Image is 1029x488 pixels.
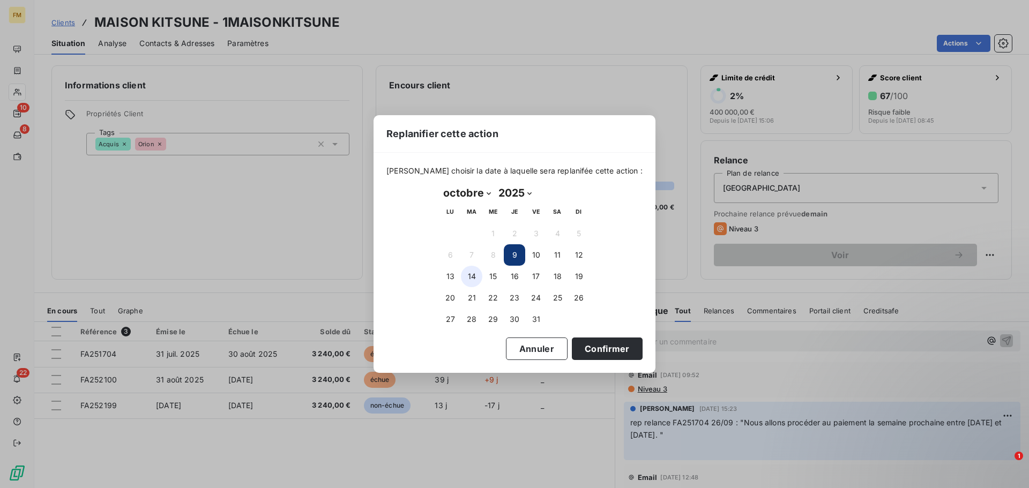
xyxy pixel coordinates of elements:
[525,244,547,266] button: 10
[547,244,568,266] button: 11
[547,223,568,244] button: 4
[504,244,525,266] button: 9
[506,337,568,360] button: Annuler
[439,266,461,287] button: 13
[568,201,590,223] th: dimanche
[504,287,525,309] button: 23
[525,266,547,287] button: 17
[386,166,643,176] span: [PERSON_NAME] choisir la date à laquelle sera replanifée cette action :
[525,223,547,244] button: 3
[439,287,461,309] button: 20
[547,287,568,309] button: 25
[568,287,590,309] button: 26
[568,223,590,244] button: 5
[547,201,568,223] th: samedi
[568,266,590,287] button: 19
[525,309,547,330] button: 31
[439,201,461,223] th: lundi
[568,244,590,266] button: 12
[386,126,498,141] span: Replanifier cette action
[439,244,461,266] button: 6
[482,266,504,287] button: 15
[461,309,482,330] button: 28
[482,309,504,330] button: 29
[547,266,568,287] button: 18
[504,223,525,244] button: 2
[504,266,525,287] button: 16
[525,287,547,309] button: 24
[439,309,461,330] button: 27
[461,244,482,266] button: 7
[504,309,525,330] button: 30
[572,337,643,360] button: Confirmer
[482,201,504,223] th: mercredi
[504,201,525,223] th: jeudi
[482,287,504,309] button: 22
[482,223,504,244] button: 1
[815,384,1029,459] iframe: Intercom notifications message
[1015,452,1023,460] span: 1
[482,244,504,266] button: 8
[461,266,482,287] button: 14
[993,452,1018,477] iframe: Intercom live chat
[525,201,547,223] th: vendredi
[461,287,482,309] button: 21
[461,201,482,223] th: mardi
